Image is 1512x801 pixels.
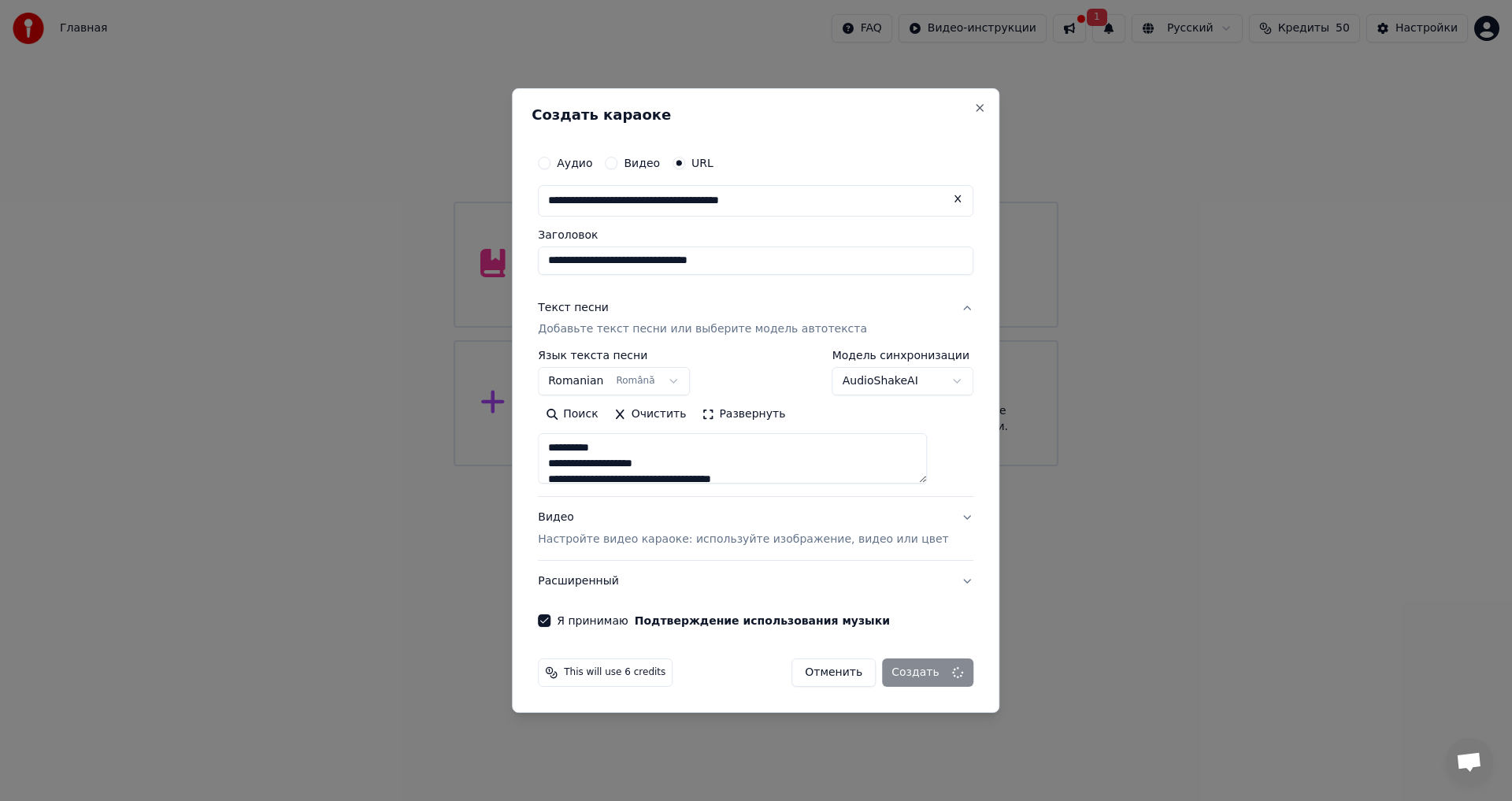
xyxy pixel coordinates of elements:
p: Настройте видео караоке: используйте изображение, видео или цвет [538,532,948,547]
label: Заголовок [538,229,973,240]
h2: Создать караоке [532,108,980,122]
button: Поиск [538,402,606,428]
label: Я принимаю [557,615,890,626]
div: Текст песни [538,300,609,316]
label: Язык текста песни [538,350,690,362]
label: URL [691,158,713,169]
p: Добавьте текст песни или выберите модель автотекста [538,322,867,338]
button: ВидеоНастройте видео караоке: используйте изображение, видео или цвет [538,498,973,561]
label: Видео [624,158,660,169]
div: Видео [538,510,948,548]
button: Текст песниДобавьте текст песни или выберите модель автотекста [538,287,973,350]
div: Текст песниДобавьте текст песни или выберите модель автотекста [538,350,973,497]
button: Очистить [606,402,695,428]
label: Аудио [557,158,592,169]
span: This will use 6 credits [564,666,665,679]
label: Модель синхронизации [832,350,974,362]
button: Я принимаю [635,615,890,626]
button: Расширенный [538,561,973,602]
button: Развернуть [694,402,793,428]
button: Отменить [791,658,876,687]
